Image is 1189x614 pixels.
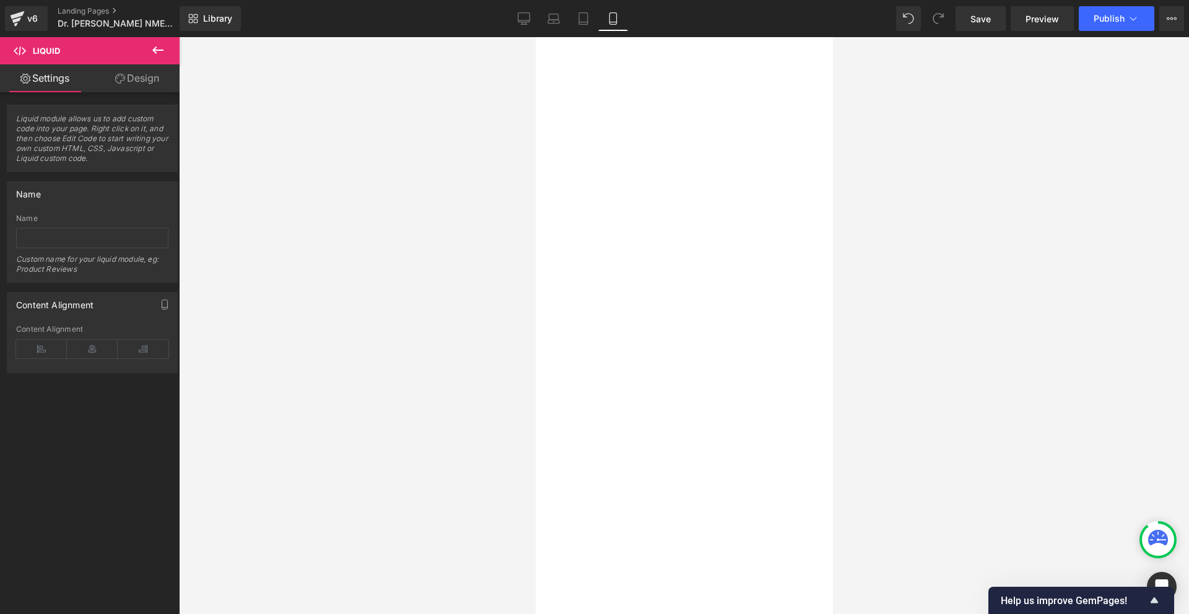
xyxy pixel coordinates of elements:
[16,254,168,282] div: Custom name for your liquid module, eg: Product Reviews
[25,11,40,27] div: v6
[33,46,60,56] span: Liquid
[203,13,232,24] span: Library
[92,64,182,92] a: Design
[539,6,568,31] a: Laptop
[1026,12,1059,25] span: Preview
[16,325,168,334] div: Content Alignment
[1147,572,1177,602] div: Open Intercom Messenger
[16,114,168,171] span: Liquid module allows us to add custom code into your page. Right click on it, and then choose Edi...
[1011,6,1074,31] a: Preview
[5,6,48,31] a: v6
[1001,593,1162,608] button: Show survey - Help us improve GemPages!
[16,293,94,310] div: Content Alignment
[598,6,628,31] a: Mobile
[16,182,41,199] div: Name
[970,12,991,25] span: Save
[180,6,241,31] a: New Library
[896,6,921,31] button: Undo
[58,6,200,16] a: Landing Pages
[1159,6,1184,31] button: More
[1079,6,1154,31] button: Publish
[1001,595,1147,607] span: Help us improve GemPages!
[58,19,176,28] span: Dr. [PERSON_NAME] NMES Massager
[1094,14,1125,24] span: Publish
[926,6,951,31] button: Redo
[568,6,598,31] a: Tablet
[509,6,539,31] a: Desktop
[16,214,168,223] div: Name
